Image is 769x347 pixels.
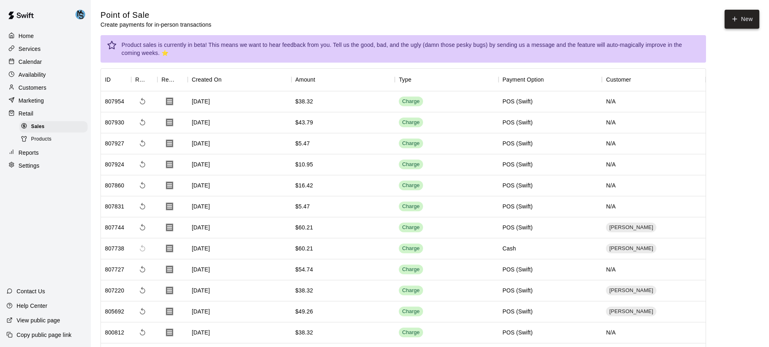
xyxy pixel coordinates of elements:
div: Receipt [157,68,188,91]
div: Amount [291,68,395,91]
div: 807744 [105,223,124,231]
div: Charge [402,308,420,315]
div: Refund [135,68,146,91]
div: 807927 [105,139,124,147]
button: Download Receipt [161,261,178,278]
span: Refund payment [135,304,150,319]
div: N/A [602,112,706,133]
div: Charge [402,140,420,147]
button: Download Receipt [161,282,178,299]
button: Sort [631,74,642,85]
a: Home [6,30,84,42]
div: [PERSON_NAME] [606,223,656,232]
div: N/A [602,196,706,217]
p: Copy public page link [17,331,71,339]
button: Download Receipt [161,303,178,320]
button: Download Receipt [161,93,178,109]
div: $10.95 [295,160,313,168]
span: [PERSON_NAME] [606,287,656,294]
div: [DATE] [188,217,291,238]
div: [DATE] [188,322,291,343]
div: Product sales is currently in beta! This means we want to hear feedback from you. Tell us the goo... [122,38,700,60]
p: Help Center [17,302,47,310]
p: Availability [19,71,46,79]
div: POS (Swift) [503,307,533,315]
div: 807831 [105,202,124,210]
div: N/A [602,322,706,343]
div: N/A [602,175,706,196]
div: N/A [602,259,706,280]
button: Download Receipt [161,114,178,130]
button: Sort [111,74,122,85]
div: [DATE] [188,280,291,301]
div: 807954 [105,97,124,105]
div: Customer [606,68,631,91]
div: Sales [19,121,88,132]
span: Refund payment [135,283,150,298]
div: Cash [503,244,516,252]
p: Retail [19,109,34,118]
p: Contact Us [17,287,45,295]
div: Receipt [161,68,176,91]
div: 807727 [105,265,124,273]
div: Charge [402,98,420,105]
p: Calendar [19,58,42,66]
p: Marketing [19,97,44,105]
button: Download Receipt [161,156,178,172]
button: Sort [411,74,423,85]
div: Charge [402,224,420,231]
div: [DATE] [188,238,291,259]
a: Availability [6,69,84,81]
span: Refund payment [135,157,150,172]
p: Create payments for in-person transactions [101,21,212,29]
div: Type [399,68,411,91]
div: Amount [295,68,315,91]
div: Charge [402,287,420,294]
div: Retail [6,107,84,120]
span: Refund payment [135,262,150,277]
div: Charge [402,329,420,336]
div: [DATE] [188,196,291,217]
div: $60.21 [295,244,313,252]
h5: Point of Sale [101,10,212,21]
button: Sort [222,74,233,85]
div: [DATE] [188,154,291,175]
a: Marketing [6,95,84,107]
div: [PERSON_NAME] [606,244,656,253]
button: Download Receipt [161,219,178,236]
a: Services [6,43,84,55]
div: POS (Swift) [503,118,533,126]
div: MNS Facility Support [74,6,91,23]
p: View public page [17,316,60,324]
div: POS (Swift) [503,328,533,336]
div: POS (Swift) [503,202,533,210]
div: N/A [602,133,706,154]
button: Download Receipt [161,324,178,341]
div: $38.32 [295,328,313,336]
div: $38.32 [295,286,313,294]
button: Download Receipt [161,135,178,151]
div: Charge [402,203,420,210]
p: Home [19,32,34,40]
div: 805692 [105,307,124,315]
div: Charge [402,119,420,126]
div: POS (Swift) [503,181,533,189]
div: POS (Swift) [503,160,533,168]
div: Reports [6,147,84,159]
button: New [725,10,759,29]
span: [PERSON_NAME] [606,245,656,252]
div: POS (Swift) [503,139,533,147]
div: 807924 [105,160,124,168]
button: Download Receipt [161,240,178,257]
div: POS (Swift) [503,286,533,294]
div: [DATE] [188,112,291,133]
a: Sales [19,120,91,133]
a: Customers [6,82,84,94]
p: Reports [19,149,39,157]
button: Download Receipt [161,177,178,193]
p: Settings [19,162,40,170]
